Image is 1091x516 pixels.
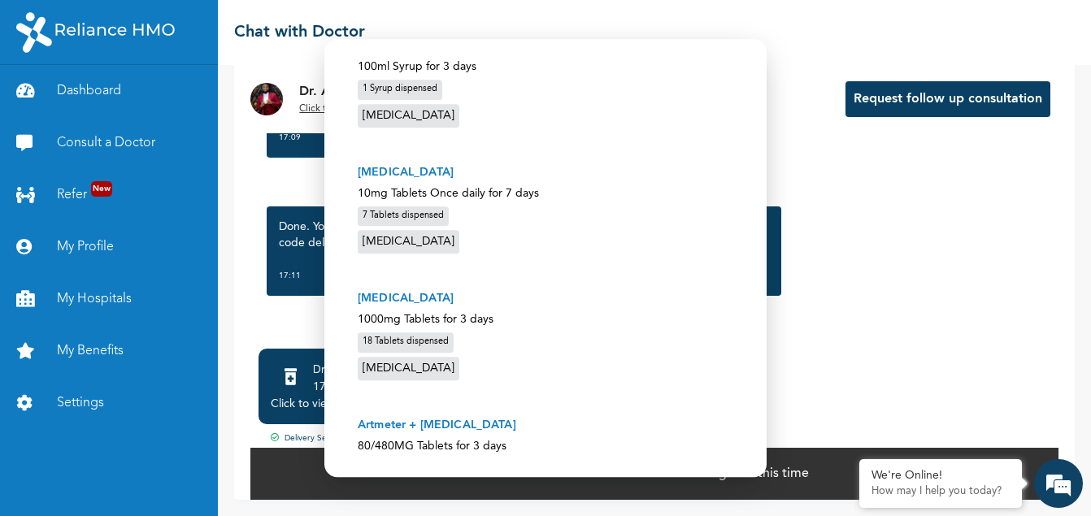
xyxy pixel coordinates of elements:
[358,230,459,254] div: [MEDICAL_DATA]
[94,170,224,334] span: We're online!
[8,375,310,431] textarea: Type your message and hit 'Enter'
[358,80,442,100] div: 1 Syrup dispensed
[358,357,459,380] div: [MEDICAL_DATA]
[358,332,454,353] div: 18 Tablets dispensed
[358,311,733,328] p: 1000mg Tablets for 3 days
[358,438,733,455] p: 80/480MG Tablets for 3 days
[358,164,733,181] p: [MEDICAL_DATA]
[358,290,733,307] p: [MEDICAL_DATA]
[8,460,159,471] span: Conversation
[358,59,733,76] p: 100ml Syrup for 3 days
[358,104,459,128] div: [MEDICAL_DATA]
[159,431,311,482] div: FAQs
[30,81,66,122] img: d_794563401_company_1708531726252_794563401
[85,91,273,112] div: Chat with us now
[267,8,306,47] div: Minimize live chat window
[358,206,449,227] div: 7 Tablets dispensed
[358,185,733,202] p: 10mg Tablets Once daily for 7 days
[358,417,733,434] p: Artmeter + [MEDICAL_DATA]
